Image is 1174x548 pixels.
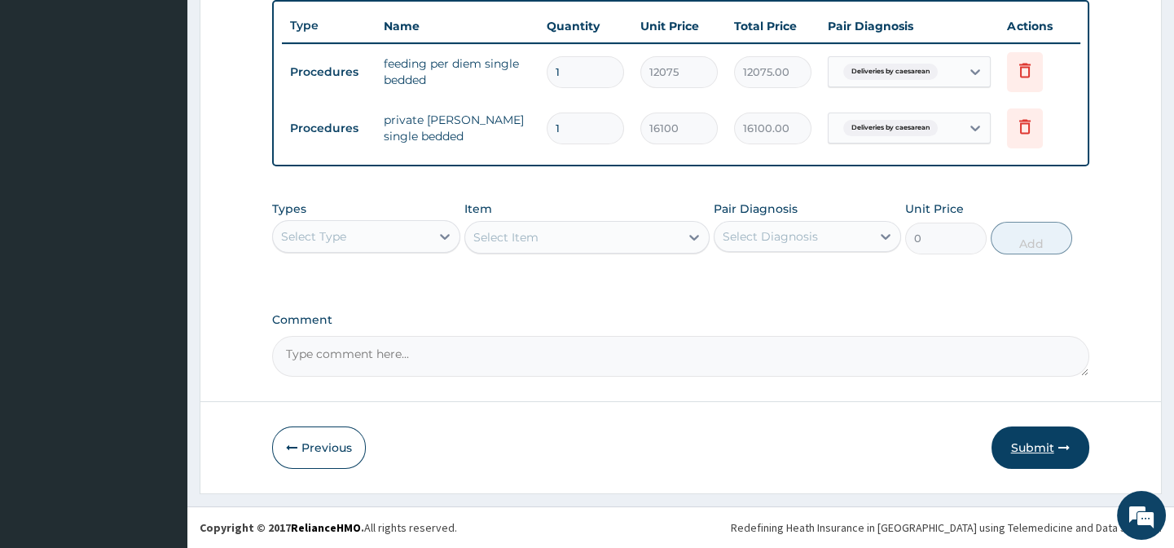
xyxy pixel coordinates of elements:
td: feeding per diem single bedded [376,47,539,96]
label: Item [464,201,492,217]
button: Previous [272,426,366,469]
label: Comment [272,313,1088,327]
th: Quantity [539,10,632,42]
button: Add [991,222,1072,254]
label: Types [272,202,306,216]
textarea: Type your message and hit 'Enter' [8,370,310,427]
label: Unit Price [905,201,964,217]
td: Procedures [282,57,376,87]
th: Unit Price [632,10,726,42]
div: Select Type [281,228,346,245]
th: Name [376,10,539,42]
div: Chat with us now [85,91,274,113]
div: Select Diagnosis [723,228,818,245]
th: Pair Diagnosis [820,10,999,42]
span: Deliveries by caesarean [843,64,938,80]
th: Actions [999,10,1080,42]
td: private [PERSON_NAME] single bedded [376,104,539,152]
span: Deliveries by caesarean [843,120,938,136]
th: Total Price [726,10,820,42]
footer: All rights reserved. [187,506,1174,548]
label: Pair Diagnosis [714,201,798,217]
img: d_794563401_company_1708531726252_794563401 [30,82,66,122]
button: Submit [992,426,1089,469]
strong: Copyright © 2017 . [200,520,364,535]
div: Minimize live chat window [267,8,306,47]
span: We're online! [95,168,225,333]
td: Procedures [282,113,376,144]
div: Redefining Heath Insurance in [GEOGRAPHIC_DATA] using Telemedicine and Data Science! [731,519,1162,536]
a: RelianceHMO [291,520,361,535]
th: Type [282,11,376,41]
